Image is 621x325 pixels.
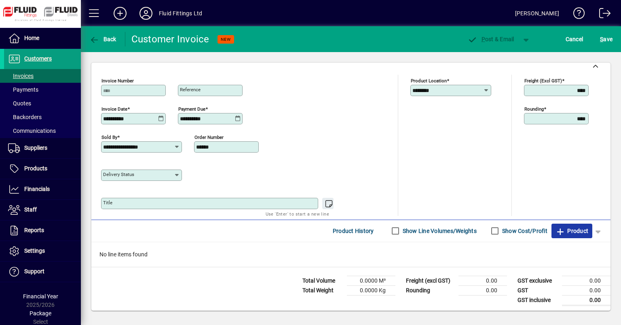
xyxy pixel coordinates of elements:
span: Home [24,35,39,41]
td: 0.00 [458,285,507,295]
span: ave [600,33,613,46]
td: GST inclusive [513,295,562,305]
span: Financials [24,186,50,192]
button: Cancel [564,32,585,46]
a: Logout [593,2,611,28]
a: Reports [4,220,81,241]
span: Products [24,165,47,172]
a: Suppliers [4,138,81,158]
mat-label: Order number [194,134,224,140]
mat-label: Payment due [178,106,205,111]
td: Rounding [402,285,458,295]
a: Products [4,159,81,179]
td: 0.0000 Kg [347,285,395,295]
label: Show Cost/Profit [501,227,547,235]
mat-label: Invoice number [101,78,134,83]
span: Quotes [8,100,31,107]
span: P [482,36,485,42]
span: Back [89,36,116,42]
span: Invoices [8,73,34,79]
button: Product History [330,224,377,238]
td: GST [513,285,562,295]
span: Backorders [8,114,42,120]
td: 0.00 [562,285,610,295]
mat-hint: Use 'Enter' to start a new line [266,209,329,218]
button: Back [87,32,118,46]
app-page-header-button: Back [81,32,125,46]
button: Profile [133,6,159,21]
span: ost & Email [467,36,514,42]
a: Knowledge Base [567,2,585,28]
a: Quotes [4,96,81,110]
td: 0.00 [562,295,610,305]
td: 0.0000 M³ [347,276,395,285]
a: Invoices [4,69,81,83]
td: Freight (excl GST) [402,276,458,285]
a: Home [4,28,81,48]
mat-label: Product location [411,78,447,83]
mat-label: Delivery status [103,172,134,177]
a: Settings [4,241,81,261]
button: Product [551,224,592,238]
mat-label: Freight (excl GST) [524,78,562,83]
mat-label: Rounding [524,106,544,111]
div: Fluid Fittings Ltd [159,7,202,20]
a: Financials [4,179,81,199]
button: Post & Email [463,32,518,46]
span: Reports [24,227,44,233]
span: Communications [8,128,56,134]
span: NEW [221,37,231,42]
span: Package [30,310,51,317]
a: Backorders [4,110,81,124]
a: Payments [4,83,81,96]
a: Support [4,262,81,282]
span: Product History [333,224,374,237]
mat-label: Title [103,200,112,205]
mat-label: Invoice date [101,106,127,111]
td: GST exclusive [513,276,562,285]
a: Staff [4,200,81,220]
span: Suppliers [24,145,47,151]
td: Total Weight [298,285,347,295]
span: Settings [24,247,45,254]
span: Cancel [566,33,583,46]
td: 0.00 [458,276,507,285]
a: Communications [4,124,81,138]
span: Product [556,224,588,237]
button: Add [107,6,133,21]
span: Staff [24,206,37,213]
span: Customers [24,55,52,62]
span: Support [24,268,44,275]
td: Total Volume [298,276,347,285]
button: Save [598,32,615,46]
mat-label: Reference [180,87,201,92]
span: Financial Year [23,293,58,300]
div: Customer Invoice [131,33,209,46]
mat-label: Sold by [101,134,117,140]
span: S [600,36,603,42]
span: Payments [8,86,38,93]
td: 0.00 [562,276,610,285]
div: [PERSON_NAME] [515,7,559,20]
label: Show Line Volumes/Weights [401,227,477,235]
div: No line items found [91,242,610,267]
